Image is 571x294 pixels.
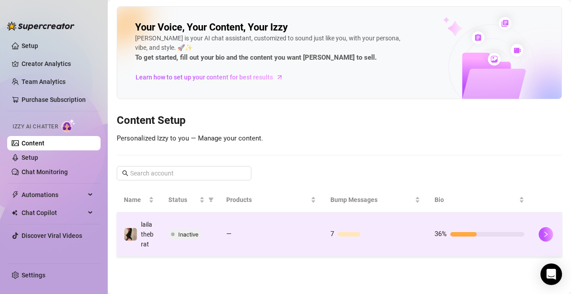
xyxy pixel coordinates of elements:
th: Bio [427,188,531,212]
span: Bump Messages [330,195,413,205]
a: Creator Analytics [22,57,93,71]
div: Open Intercom Messenger [540,263,562,285]
span: — [226,230,232,238]
img: AI Chatter [61,119,75,132]
img: logo-BBDzfeDw.svg [7,22,75,31]
th: Products [219,188,323,212]
span: Chat Copilot [22,206,85,220]
span: right [543,231,549,237]
span: Inactive [178,231,198,238]
span: lailathebrat [141,221,154,248]
span: 7 [330,230,334,238]
strong: To get started, fill out your bio and the content you want [PERSON_NAME] to sell. [135,53,377,61]
a: Content [22,140,44,147]
span: filter [208,197,214,202]
th: Bump Messages [323,188,427,212]
a: Team Analytics [22,78,66,85]
a: Settings [22,272,45,279]
input: Search account [130,168,239,178]
h3: Content Setup [117,114,562,128]
span: Status [168,195,198,205]
a: Learn how to set up your content for best results [135,70,290,84]
th: Status [161,188,219,212]
a: Discover Viral Videos [22,232,82,239]
span: Izzy AI Chatter [13,123,58,131]
a: Purchase Subscription [22,96,86,103]
h2: Your Voice, Your Content, Your Izzy [135,21,288,34]
img: ai-chatter-content-library-cLFOSyPT.png [422,7,562,99]
div: [PERSON_NAME] is your AI chat assistant, customized to sound just like you, with your persona, vi... [135,34,404,63]
span: search [122,170,128,176]
span: Bio [435,195,517,205]
a: Setup [22,42,38,49]
img: Chat Copilot [12,210,18,216]
span: thunderbolt [12,191,19,198]
span: Products [226,195,309,205]
span: 36% [435,230,447,238]
span: Name [124,195,147,205]
button: right [539,227,553,241]
img: lailathebrat [124,228,137,241]
a: Setup [22,154,38,161]
span: Learn how to set up your content for best results [136,72,273,82]
span: Personalized Izzy to you — Manage your content. [117,134,263,142]
span: filter [206,193,215,206]
span: arrow-right [275,73,284,82]
th: Name [117,188,161,212]
span: Automations [22,188,85,202]
a: Chat Monitoring [22,168,68,176]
